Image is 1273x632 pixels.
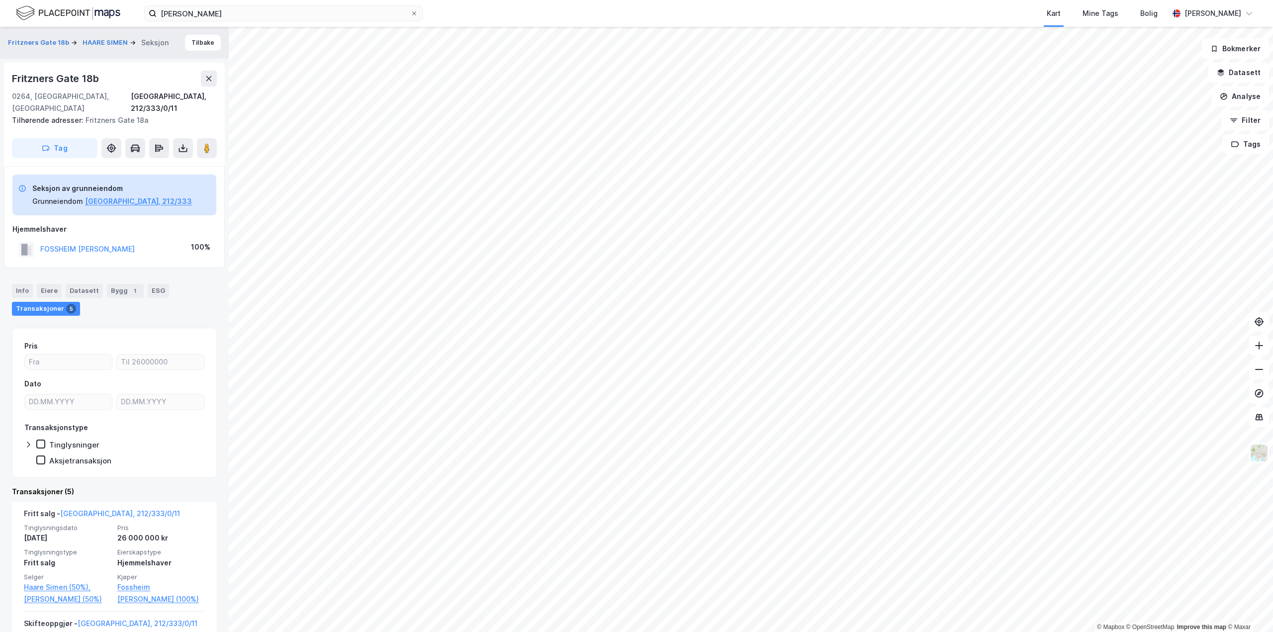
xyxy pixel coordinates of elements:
[1047,7,1061,19] div: Kart
[85,195,192,207] button: [GEOGRAPHIC_DATA], 212/333
[49,440,99,450] div: Tinglysninger
[24,340,38,352] div: Pris
[117,394,204,409] input: DD.MM.YYYY
[157,6,410,21] input: Søk på adresse, matrikkel, gårdeiere, leietakere eller personer
[12,302,80,316] div: Transaksjoner
[1223,134,1269,154] button: Tags
[24,524,111,532] span: Tinglysningsdato
[12,284,33,298] div: Info
[12,223,216,235] div: Hjemmelshaver
[1140,7,1158,19] div: Bolig
[24,532,111,544] div: [DATE]
[12,138,97,158] button: Tag
[24,557,111,569] div: Fritt salg
[1177,624,1226,631] a: Improve this map
[12,116,86,124] span: Tilhørende adresser:
[66,284,103,298] div: Datasett
[117,524,205,532] span: Pris
[24,378,41,390] div: Dato
[8,38,71,48] button: Fritzners Gate 18b
[1184,7,1241,19] div: [PERSON_NAME]
[1202,39,1269,59] button: Bokmerker
[25,394,112,409] input: DD.MM.YYYY
[117,557,205,569] div: Hjemmelshaver
[66,304,76,314] div: 5
[1126,624,1175,631] a: OpenStreetMap
[32,182,192,194] div: Seksjon av grunneiendom
[107,284,144,298] div: Bygg
[12,71,100,87] div: Fritzners Gate 18b
[117,548,205,556] span: Eierskapstype
[1083,7,1118,19] div: Mine Tags
[117,355,204,369] input: Til 26000000
[185,35,221,51] button: Tilbake
[24,422,88,434] div: Transaksjonstype
[60,509,180,518] a: [GEOGRAPHIC_DATA], 212/333/0/11
[32,195,83,207] div: Grunneiendom
[12,90,131,114] div: 0264, [GEOGRAPHIC_DATA], [GEOGRAPHIC_DATA]
[16,4,120,22] img: logo.f888ab2527a4732fd821a326f86c7f29.svg
[24,548,111,556] span: Tinglysningstype
[131,90,217,114] div: [GEOGRAPHIC_DATA], 212/333/0/11
[78,619,197,628] a: [GEOGRAPHIC_DATA], 212/333/0/11
[25,355,112,369] input: Fra
[1211,87,1269,106] button: Analyse
[1250,444,1269,462] img: Z
[49,456,111,465] div: Aksjetransaksjon
[12,114,209,126] div: Fritzners Gate 18a
[141,37,169,49] div: Seksjon
[12,486,217,498] div: Transaksjoner (5)
[37,284,62,298] div: Eiere
[83,38,130,48] button: HAARE SIMEN
[191,241,210,253] div: 100%
[1221,110,1269,130] button: Filter
[117,581,205,605] a: Fossheim [PERSON_NAME] (100%)
[117,573,205,581] span: Kjøper
[24,593,111,605] a: [PERSON_NAME] (50%)
[1097,624,1124,631] a: Mapbox
[130,286,140,296] div: 1
[117,532,205,544] div: 26 000 000 kr
[24,508,180,524] div: Fritt salg -
[1223,584,1273,632] iframe: Chat Widget
[148,284,169,298] div: ESG
[24,573,111,581] span: Selger
[24,581,111,593] a: Haare Simen (50%),
[1208,63,1269,83] button: Datasett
